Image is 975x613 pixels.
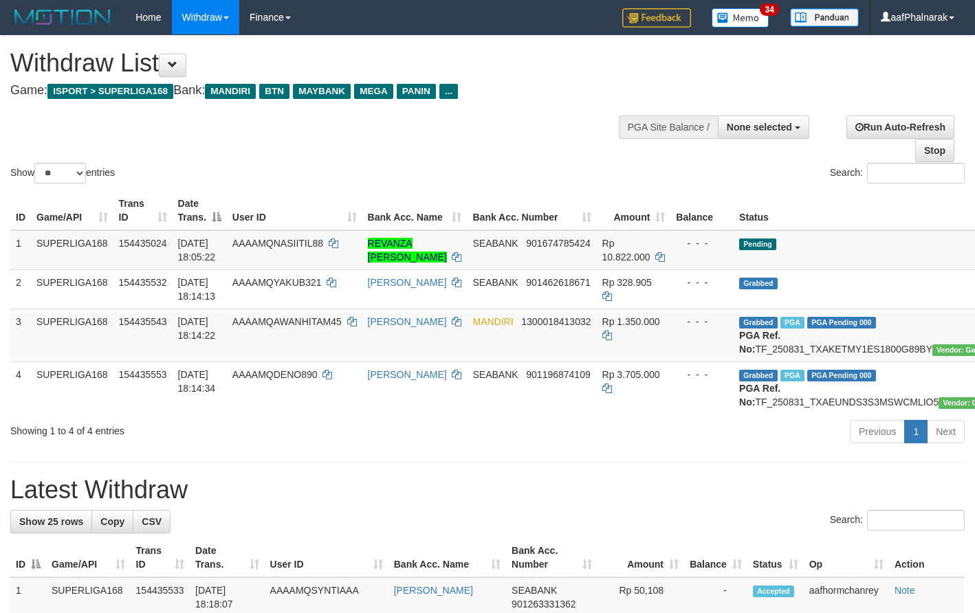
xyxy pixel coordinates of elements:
[472,316,513,327] span: MANDIRI
[472,369,518,380] span: SEABANK
[927,420,965,443] a: Next
[830,510,965,531] label: Search:
[830,163,965,183] label: Search:
[190,538,265,577] th: Date Trans.: activate to sort column ascending
[867,510,965,531] input: Search:
[760,3,778,16] span: 34
[727,122,792,133] span: None selected
[368,369,447,380] a: [PERSON_NAME]
[368,277,447,288] a: [PERSON_NAME]
[670,191,734,230] th: Balance
[119,238,167,249] span: 154435024
[205,84,256,99] span: MANDIRI
[622,8,691,27] img: Feedback.jpg
[10,230,31,270] td: 1
[506,538,598,577] th: Bank Acc. Number: activate to sort column ascending
[521,316,591,327] span: Copy 1300018413032 to clipboard
[467,191,596,230] th: Bank Acc. Number: activate to sort column ascending
[718,115,809,139] button: None selected
[354,84,393,99] span: MEGA
[512,585,557,596] span: SEABANK
[10,84,636,98] h4: Game: Bank:
[684,538,747,577] th: Balance: activate to sort column ascending
[173,191,227,230] th: Date Trans.: activate to sort column descending
[512,599,576,610] span: Copy 901263331362 to clipboard
[100,516,124,527] span: Copy
[119,369,167,380] span: 154435553
[31,269,113,309] td: SUPERLIGA168
[31,361,113,414] td: SUPERLIGA168
[227,191,362,230] th: User ID: activate to sort column ascending
[753,586,794,597] span: Accepted
[790,8,859,27] img: panduan.png
[293,84,351,99] span: MAYBANK
[739,370,778,381] span: Grabbed
[232,238,323,249] span: AAAAMQNASIITIL88
[10,538,46,577] th: ID: activate to sort column descending
[119,277,167,288] span: 154435532
[602,238,650,263] span: Rp 10.822.000
[895,585,915,596] a: Note
[397,84,436,99] span: PANIN
[19,516,83,527] span: Show 25 rows
[747,538,804,577] th: Status: activate to sort column ascending
[739,317,778,328] span: Grabbed
[850,420,905,443] a: Previous
[131,538,190,577] th: Trans ID: activate to sort column ascending
[232,316,342,327] span: AAAAMQAWANHITAM45
[265,538,388,577] th: User ID: activate to sort column ascending
[712,8,769,27] img: Button%20Memo.svg
[915,139,954,162] a: Stop
[232,277,322,288] span: AAAAMQYAKUB321
[368,238,447,263] a: REVANZA [PERSON_NAME]
[598,538,684,577] th: Amount: activate to sort column ascending
[846,115,954,139] a: Run Auto-Refresh
[178,316,216,341] span: [DATE] 18:14:22
[34,163,86,183] select: Showentries
[394,585,473,596] a: [PERSON_NAME]
[676,315,728,328] div: - - -
[178,238,216,263] span: [DATE] 18:05:22
[10,361,31,414] td: 4
[619,115,718,139] div: PGA Site Balance /
[804,538,889,577] th: Op: activate to sort column ascending
[142,516,162,527] span: CSV
[10,510,92,533] a: Show 25 rows
[807,317,876,328] span: PGA Pending
[31,191,113,230] th: Game/API: activate to sort column ascending
[780,370,804,381] span: Marked by aafsengchandara
[178,277,216,302] span: [DATE] 18:14:13
[113,191,173,230] th: Trans ID: activate to sort column ascending
[10,419,396,438] div: Showing 1 to 4 of 4 entries
[526,238,590,249] span: Copy 901674785424 to clipboard
[739,238,776,250] span: Pending
[472,277,518,288] span: SEABANK
[739,278,778,289] span: Grabbed
[526,369,590,380] span: Copy 901196874109 to clipboard
[10,7,115,27] img: MOTION_logo.png
[602,316,660,327] span: Rp 1.350.000
[439,84,458,99] span: ...
[602,277,652,288] span: Rp 328.905
[46,538,131,577] th: Game/API: activate to sort column ascending
[133,510,171,533] a: CSV
[10,49,636,77] h1: Withdraw List
[178,369,216,394] span: [DATE] 18:14:34
[10,309,31,361] td: 3
[91,510,133,533] a: Copy
[31,309,113,361] td: SUPERLIGA168
[10,269,31,309] td: 2
[119,316,167,327] span: 154435543
[597,191,671,230] th: Amount: activate to sort column ascending
[232,369,318,380] span: AAAAMQDENO890
[10,476,965,504] h1: Latest Withdraw
[602,369,660,380] span: Rp 3.705.000
[780,317,804,328] span: Marked by aafsoumeymey
[739,330,780,355] b: PGA Ref. No:
[472,238,518,249] span: SEABANK
[368,316,447,327] a: [PERSON_NAME]
[31,230,113,270] td: SUPERLIGA168
[259,84,289,99] span: BTN
[10,163,115,183] label: Show entries
[10,191,31,230] th: ID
